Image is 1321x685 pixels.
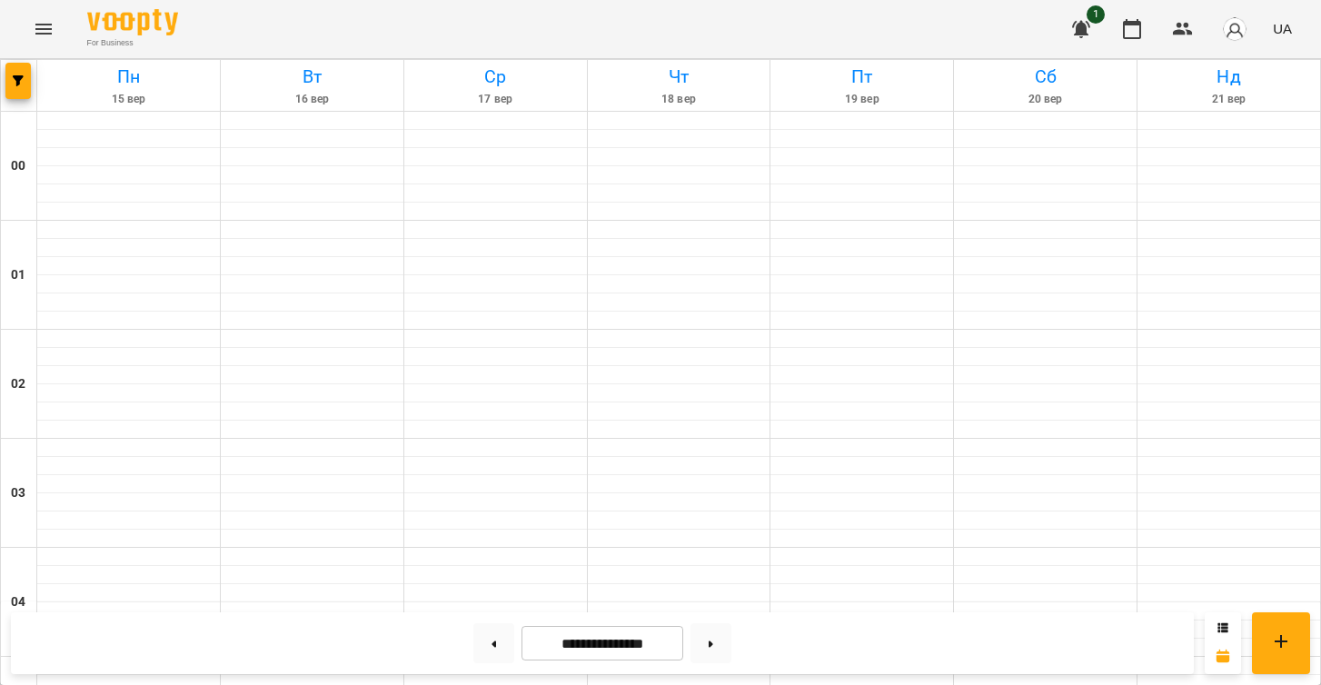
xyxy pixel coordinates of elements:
[773,63,950,91] h6: Пт
[40,63,217,91] h6: Пн
[223,63,401,91] h6: Вт
[87,37,178,49] span: For Business
[11,592,25,612] h6: 04
[591,91,768,108] h6: 18 вер
[1266,12,1299,45] button: UA
[1140,63,1317,91] h6: Нд
[1222,16,1247,42] img: avatar_s.png
[591,63,768,91] h6: Чт
[11,374,25,394] h6: 02
[223,91,401,108] h6: 16 вер
[407,91,584,108] h6: 17 вер
[1140,91,1317,108] h6: 21 вер
[957,91,1134,108] h6: 20 вер
[11,265,25,285] h6: 01
[1273,19,1292,38] span: UA
[407,63,584,91] h6: Ср
[11,483,25,503] h6: 03
[11,156,25,176] h6: 00
[957,63,1134,91] h6: Сб
[1087,5,1105,24] span: 1
[22,7,65,51] button: Menu
[87,9,178,35] img: Voopty Logo
[773,91,950,108] h6: 19 вер
[40,91,217,108] h6: 15 вер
